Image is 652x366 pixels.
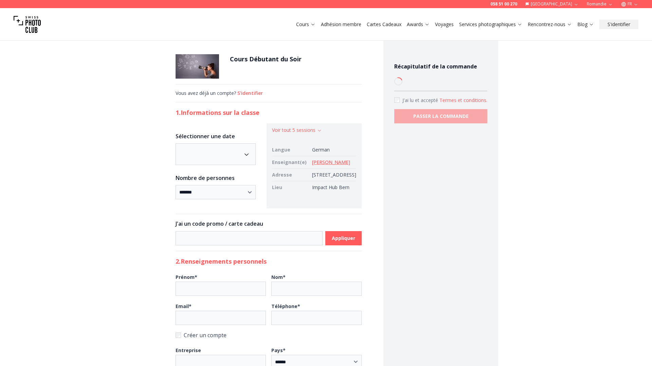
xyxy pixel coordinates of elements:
button: Accept termsJ'ai lu et accepté [439,97,487,104]
button: Cours [293,20,318,29]
a: Blog [577,21,594,28]
h3: Nombre de personnes [176,174,256,182]
h4: Récapitulatif de la commande [394,62,487,70]
button: Voyages [432,20,456,29]
a: Services photographiques [459,21,522,28]
input: Email* [176,311,266,325]
h1: Cours Débutant du Soir [230,54,302,64]
button: Services photographiques [456,20,525,29]
a: 058 51 00 270 [490,1,517,7]
button: Appliquer [325,231,362,245]
label: Créer un compte [176,330,362,340]
button: Awards [404,20,432,29]
a: Voyages [435,21,454,28]
b: Email * [176,303,192,309]
a: Adhésion membre [321,21,361,28]
b: Pays * [271,347,286,353]
button: PASSER LA COMMANDE [394,109,487,123]
td: [STREET_ADDRESS] [309,169,356,181]
input: Prénom* [176,282,266,296]
h3: Sélectionner une date [176,132,256,140]
img: Cours Débutant du Soir [176,54,219,79]
td: Impact Hub Bern [309,181,356,194]
input: Créer un compte [176,332,181,338]
button: S'identifier [237,90,263,97]
a: Awards [407,21,430,28]
b: PASSER LA COMMANDE [413,113,469,120]
td: Lieu [272,181,309,194]
td: Langue [272,144,309,156]
a: Rencontrez-nous [528,21,572,28]
button: Cartes Cadeaux [364,20,404,29]
b: Téléphone * [271,303,300,309]
td: Adresse [272,169,309,181]
button: S'identifier [599,20,638,29]
button: Rencontrez-nous [525,20,575,29]
img: Swiss photo club [14,11,41,38]
h3: J'ai un code promo / carte cadeau [176,220,362,228]
input: Téléphone* [271,311,362,325]
b: Appliquer [332,235,355,242]
a: Cartes Cadeaux [367,21,401,28]
td: Enseignant(e) [272,156,309,169]
button: Blog [575,20,597,29]
input: Accept terms [394,97,400,103]
b: Nom * [271,274,286,280]
span: J'ai lu et accepté [402,97,439,103]
h2: 2. Renseignements personnels [176,257,362,266]
b: Prénom * [176,274,197,280]
a: [PERSON_NAME] [312,159,350,165]
button: Voir tout 5 sessions [272,127,322,134]
button: Adhésion membre [318,20,364,29]
td: German [309,144,356,156]
h2: 1. Informations sur la classe [176,108,362,117]
a: Cours [296,21,315,28]
button: Date [176,143,256,165]
div: Vous avez déjà un compte? [176,90,362,97]
b: Entreprise [176,347,201,353]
